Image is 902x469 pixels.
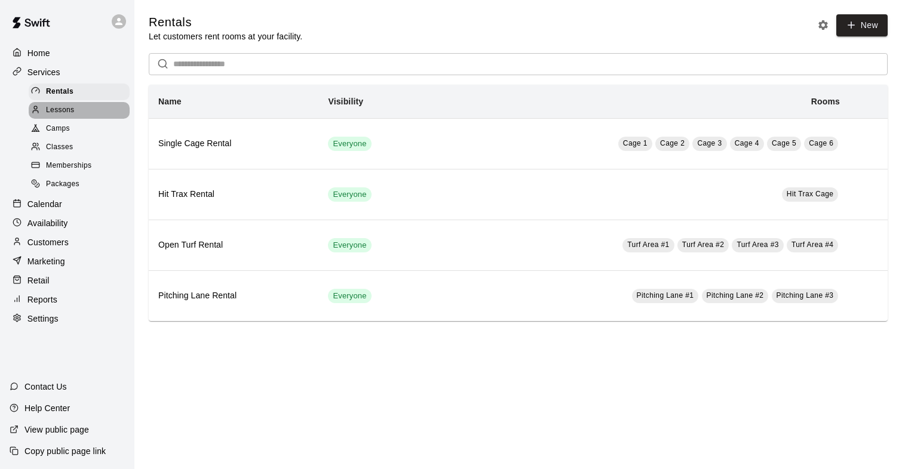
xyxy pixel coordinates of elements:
[29,138,134,157] a: Classes
[29,102,130,119] div: Lessons
[836,14,888,36] a: New
[10,44,125,62] a: Home
[27,236,69,248] p: Customers
[149,85,888,321] table: simple table
[27,47,50,59] p: Home
[10,63,125,81] a: Services
[158,137,309,150] h6: Single Cage Rental
[149,30,302,42] p: Let customers rent rooms at your facility.
[29,82,134,101] a: Rentals
[27,66,60,78] p: Services
[637,291,694,300] span: Pitching Lane #1
[10,291,125,308] a: Reports
[10,310,125,328] a: Settings
[46,160,91,172] span: Memberships
[29,121,130,137] div: Camps
[328,137,371,151] div: This service is visible to all of your customers
[328,238,371,252] div: This service is visible to all of your customers
[29,101,134,119] a: Lessons
[10,233,125,251] a: Customers
[24,381,67,393] p: Contact Us
[328,187,371,202] div: This service is visible to all of your customers
[29,175,134,194] a: Packages
[10,214,125,232] a: Availability
[27,217,68,229] p: Availability
[328,240,371,251] span: Everyone
[328,97,363,106] b: Visibility
[158,239,309,252] h6: Open Turf Rental
[328,289,371,303] div: This service is visible to all of your customers
[27,313,59,325] p: Settings
[46,86,73,98] span: Rentals
[660,139,685,147] span: Cage 2
[623,139,648,147] span: Cage 1
[24,424,89,436] p: View public page
[787,190,834,198] span: Hit Trax Cage
[46,178,79,190] span: Packages
[328,291,371,302] span: Everyone
[158,188,309,201] h6: Hit Trax Rental
[328,189,371,200] span: Everyone
[29,158,130,174] div: Memberships
[46,123,70,135] span: Camps
[29,120,134,138] a: Camps
[735,139,759,147] span: Cage 4
[627,240,669,249] span: Turf Area #1
[29,139,130,156] div: Classes
[737,240,778,249] span: Turf Area #3
[682,240,724,249] span: Turf Area #2
[158,289,309,303] h6: Pitching Lane Rental
[814,16,832,34] button: Rental settings
[29,84,130,100] div: Rentals
[27,274,50,286] p: Retail
[791,240,833,249] span: Turf Area #4
[24,445,106,457] p: Copy public page link
[328,138,371,150] span: Everyone
[29,157,134,175] a: Memberships
[24,402,70,414] p: Help Center
[772,139,796,147] span: Cage 5
[46,104,75,116] span: Lessons
[27,255,65,267] p: Marketing
[809,139,833,147] span: Cage 6
[777,291,834,300] span: Pitching Lane #3
[10,195,125,213] a: Calendar
[158,97,182,106] b: Name
[29,176,130,193] div: Packages
[811,97,840,106] b: Rooms
[707,291,764,300] span: Pitching Lane #2
[10,271,125,289] a: Retail
[697,139,722,147] span: Cage 3
[27,198,62,210] p: Calendar
[10,252,125,270] a: Marketing
[149,14,302,30] h5: Rentals
[46,141,73,153] span: Classes
[27,294,57,306] p: Reports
